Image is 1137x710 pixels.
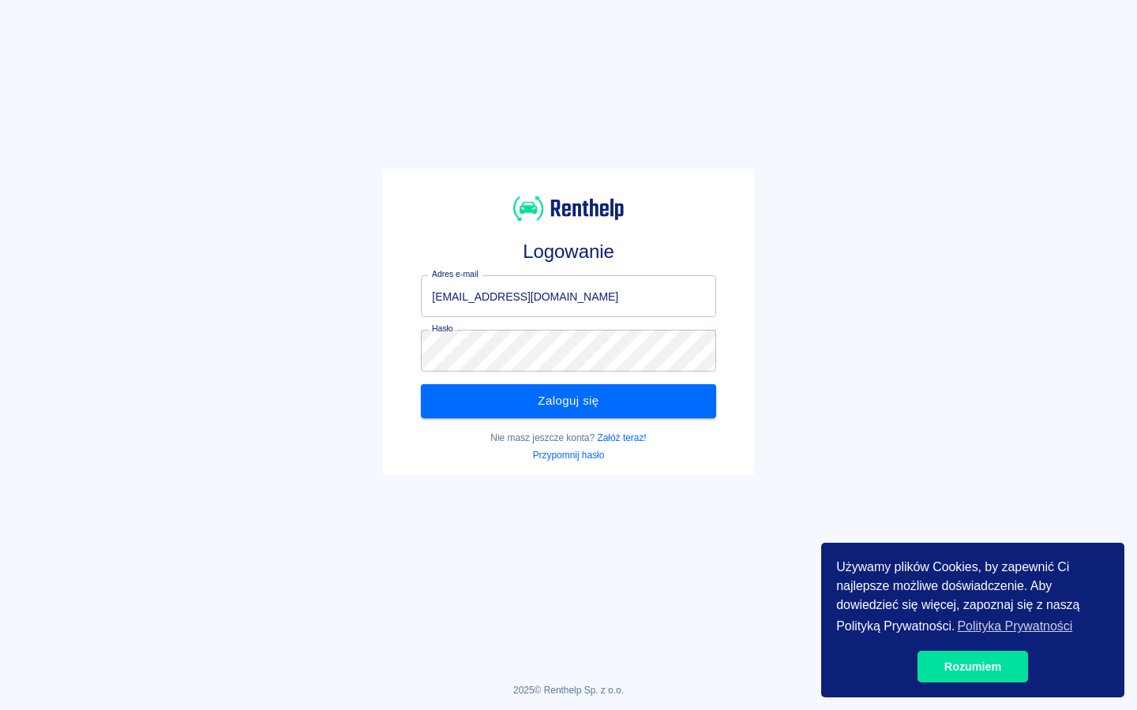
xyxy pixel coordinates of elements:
[533,450,605,461] a: Przypomnij hasło
[821,543,1124,697] div: cookieconsent
[432,268,478,280] label: Adres e-mail
[432,323,453,334] label: Hasło
[513,194,624,223] img: Renthelp logo
[597,432,646,443] a: Załóż teraz!
[421,241,715,263] h3: Logowanie
[836,558,1109,638] span: Używamy plików Cookies, by zapewnić Ci najlepsze możliwe doświadczenie. Aby dowiedzieć się więcej...
[917,651,1028,682] a: dismiss cookie message
[421,431,715,445] p: Nie masz jeszcze konta?
[421,384,715,417] button: Zaloguj się
[955,615,1075,638] a: learn more about cookies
